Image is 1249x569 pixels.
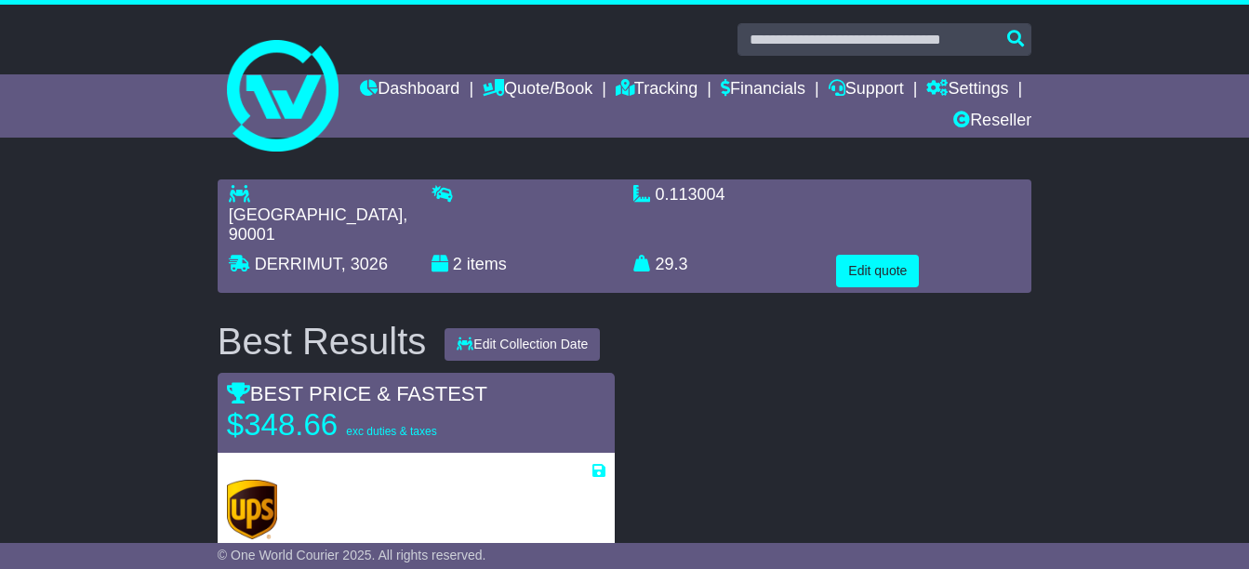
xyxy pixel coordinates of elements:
span: exc duties & taxes [346,425,436,438]
span: 2 [453,255,462,273]
a: Dashboard [360,74,459,106]
span: DERRIMUT [255,255,341,273]
span: , 3026 [341,255,388,273]
a: Financials [721,74,805,106]
span: items [467,255,507,273]
a: Quote/Book [483,74,592,106]
span: , 90001 [229,205,407,245]
a: Settings [926,74,1008,106]
span: 0.113004 [656,185,725,204]
p: $348.66 [227,406,459,443]
div: Best Results [208,321,436,362]
button: Edit quote [836,255,919,287]
span: [GEOGRAPHIC_DATA] [229,205,403,224]
a: Support [829,74,904,106]
button: Edit Collection Date [445,328,600,361]
span: BEST PRICE & FASTEST [227,382,487,405]
span: © One World Courier 2025. All rights reserved. [218,548,486,562]
img: UPS (new): Express Saver Import [227,480,277,539]
span: 29.3 [656,255,688,273]
a: Reseller [953,106,1031,138]
a: Tracking [616,74,698,106]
